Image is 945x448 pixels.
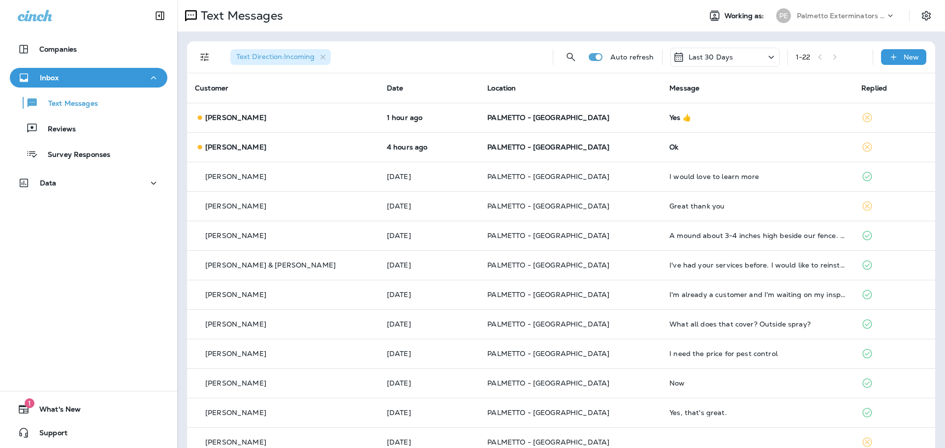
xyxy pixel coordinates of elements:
[561,47,581,67] button: Search Messages
[39,45,77,53] p: Companies
[387,202,472,210] p: Oct 7, 2025 08:20 AM
[10,39,167,59] button: Companies
[669,84,699,92] span: Message
[669,114,846,121] div: Yes 👍
[669,232,846,239] div: A mound about 3-4 inches high beside our fence. Husband knocked it down but this remained. Susan ...
[38,99,98,109] p: Text Messages
[10,92,167,113] button: Text Messages
[797,12,885,20] p: Palmetto Exterminators LLC
[669,379,846,387] div: Now
[146,6,174,26] button: Collapse Sidebar
[10,118,167,139] button: Reviews
[904,53,919,61] p: New
[197,8,283,23] p: Text Messages
[669,261,846,269] div: I've had your services before. I would like to reinstate them
[796,53,811,61] div: 1 - 22
[689,53,733,61] p: Last 30 Days
[10,144,167,164] button: Survey Responses
[487,113,609,122] span: PALMETTO - [GEOGRAPHIC_DATA]
[487,290,609,299] span: PALMETTO - [GEOGRAPHIC_DATA]
[205,409,266,417] p: [PERSON_NAME]
[387,84,404,92] span: Date
[205,438,266,446] p: [PERSON_NAME]
[387,320,472,328] p: Sep 26, 2025 12:13 PM
[205,320,266,328] p: [PERSON_NAME]
[487,349,609,358] span: PALMETTO - [GEOGRAPHIC_DATA]
[205,143,266,151] p: [PERSON_NAME]
[669,173,846,180] div: I would love to learn more
[387,232,472,239] p: Oct 2, 2025 11:15 AM
[205,232,266,239] p: [PERSON_NAME]
[25,398,34,408] span: 1
[669,291,846,299] div: I'm already a customer and I'm waiting on my inspection , can you help with that?
[487,379,609,388] span: PALMETTO - [GEOGRAPHIC_DATA]
[40,179,57,187] p: Data
[195,84,228,92] span: Customer
[669,320,846,328] div: What all does that cover? Outside spray?
[205,291,266,299] p: [PERSON_NAME]
[10,399,167,419] button: 1What's New
[487,438,609,447] span: PALMETTO - [GEOGRAPHIC_DATA]
[230,49,331,65] div: Text Direction:Incoming
[387,379,472,387] p: Sep 26, 2025 09:24 AM
[487,202,609,210] span: PALMETTO - [GEOGRAPHIC_DATA]
[387,143,472,151] p: Oct 10, 2025 08:24 AM
[487,143,609,151] span: PALMETTO - [GEOGRAPHIC_DATA]
[205,202,266,210] p: [PERSON_NAME]
[487,408,609,417] span: PALMETTO - [GEOGRAPHIC_DATA]
[10,68,167,88] button: Inbox
[776,8,791,23] div: PE
[724,12,766,20] span: Working as:
[40,74,59,82] p: Inbox
[38,150,110,160] p: Survey Responses
[387,261,472,269] p: Sep 26, 2025 12:19 PM
[236,52,315,61] span: Text Direction : Incoming
[30,405,81,417] span: What's New
[387,350,472,358] p: Sep 26, 2025 09:40 AM
[487,320,609,329] span: PALMETTO - [GEOGRAPHIC_DATA]
[387,173,472,180] p: Oct 9, 2025 10:21 AM
[487,261,609,269] span: PALMETTO - [GEOGRAPHIC_DATA]
[387,438,472,446] p: Sep 25, 2025 02:34 PM
[387,291,472,299] p: Sep 26, 2025 12:13 PM
[861,84,887,92] span: Replied
[38,125,76,134] p: Reviews
[205,350,266,358] p: [PERSON_NAME]
[205,173,266,180] p: [PERSON_NAME]
[487,231,609,240] span: PALMETTO - [GEOGRAPHIC_DATA]
[387,409,472,417] p: Sep 25, 2025 04:55 PM
[917,7,935,25] button: Settings
[669,409,846,417] div: Yes, that's great.
[669,202,846,210] div: Great thank you
[387,114,472,121] p: Oct 10, 2025 11:44 AM
[10,423,167,443] button: Support
[487,84,516,92] span: Location
[30,429,67,441] span: Support
[669,350,846,358] div: I need the price for pest control
[487,172,609,181] span: PALMETTO - [GEOGRAPHIC_DATA]
[669,143,846,151] div: Ok
[205,114,266,121] p: [PERSON_NAME]
[205,261,336,269] p: [PERSON_NAME] & [PERSON_NAME]
[205,379,266,387] p: [PERSON_NAME]
[10,173,167,193] button: Data
[610,53,654,61] p: Auto refresh
[195,47,215,67] button: Filters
